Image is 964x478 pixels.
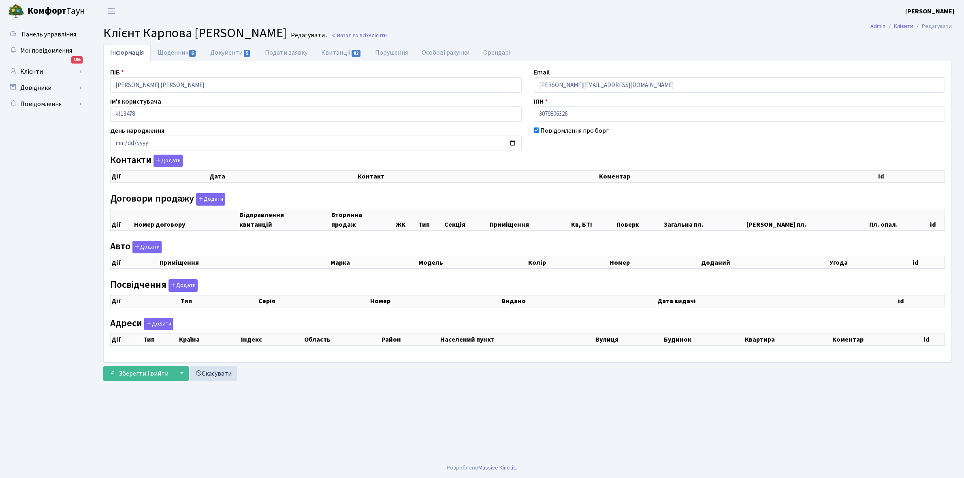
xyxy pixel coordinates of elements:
th: Секція [444,209,489,230]
button: Договори продажу [196,193,225,206]
th: Видано [501,295,656,307]
a: Мої повідомлення195 [4,42,85,59]
label: ПІБ [110,68,124,77]
th: id [912,257,945,269]
a: Додати [142,316,173,330]
img: logo.png [8,3,24,19]
th: Дії [111,295,180,307]
a: Додати [166,278,198,292]
a: Панель управління [4,26,85,42]
a: Додати [151,153,183,168]
th: Країна [178,334,240,345]
th: Дата [209,171,357,183]
label: Авто [110,241,162,253]
a: Щоденник [151,44,203,61]
a: Додати [194,191,225,206]
th: Номер договору [133,209,238,230]
a: Назад до всіхКлієнти [331,32,387,39]
th: Вулиця [595,334,663,345]
th: Приміщення [489,209,570,230]
th: id [923,334,945,345]
a: Додати [130,240,162,254]
th: Приміщення [159,257,330,269]
th: Тип [143,334,179,345]
span: Панель управління [21,30,76,39]
small: Редагувати . [289,32,327,39]
th: Будинок [663,334,744,345]
label: Контакти [110,155,183,167]
th: Тип [418,209,444,230]
span: Клієнти [369,32,387,39]
th: Населений пункт [439,334,595,345]
button: Зберегти і вийти [103,366,174,381]
th: Серія [258,295,369,307]
label: Договори продажу [110,193,225,206]
button: Авто [132,241,162,253]
a: Особові рахунки [415,44,476,61]
label: Посвідчення [110,279,198,292]
button: Адреси [144,318,173,330]
th: id [877,171,945,183]
th: ЖК [395,209,418,230]
th: Доданий [700,257,829,269]
th: Дії [111,209,134,230]
a: Подати заявку [258,44,314,61]
th: Угода [829,257,912,269]
th: id [929,209,945,230]
th: [PERSON_NAME] пл. [746,209,868,230]
th: Коментар [598,171,878,183]
a: Admin [870,22,885,30]
a: Клієнти [894,22,913,30]
a: Орендарі [476,44,517,61]
th: Коментар [832,334,923,345]
div: Розроблено . [447,463,517,472]
a: Скасувати [190,366,237,381]
a: Довідники [4,80,85,96]
th: Вторинна продаж [331,209,395,230]
span: Клієнт Карпова [PERSON_NAME] [103,24,287,42]
label: Адреси [110,318,173,330]
label: Повідомлення про борг [540,126,609,136]
b: [PERSON_NAME] [905,7,954,16]
th: Колір [527,257,609,269]
th: Поверх [616,209,663,230]
span: Мої повідомлення [20,46,72,55]
span: Таун [28,4,85,18]
th: Контакт [357,171,598,183]
th: Індекс [240,334,303,345]
th: Область [303,334,381,345]
th: Дата видачі [657,295,898,307]
span: 5 [244,50,250,57]
div: 195 [71,56,83,64]
th: Модель [418,257,528,269]
button: Переключити навігацію [101,4,122,18]
label: День народження [110,126,164,136]
th: Дії [111,171,209,183]
th: Номер [369,295,501,307]
span: Зберегти і вийти [119,369,168,378]
th: Кв, БТІ [570,209,616,230]
a: Порушення [368,44,415,61]
th: Загальна пл. [663,209,745,230]
a: Повідомлення [4,96,85,112]
th: Пл. опал. [868,209,929,230]
button: Посвідчення [168,279,198,292]
th: id [897,295,945,307]
span: 6 [189,50,196,57]
a: Документи [203,44,258,61]
label: Email [534,68,550,77]
button: Контакти [154,155,183,167]
th: Номер [609,257,700,269]
th: Тип [180,295,258,307]
th: Дії [111,334,143,345]
th: Район [381,334,439,345]
b: Комфорт [28,4,66,17]
label: Ім'я користувача [110,97,161,106]
a: [PERSON_NAME] [905,6,954,16]
th: Марка [330,257,418,269]
li: Редагувати [913,22,952,31]
a: Інформація [103,44,151,61]
nav: breadcrumb [858,18,964,35]
th: Дії [111,257,159,269]
a: Massive Kinetic [478,463,516,472]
